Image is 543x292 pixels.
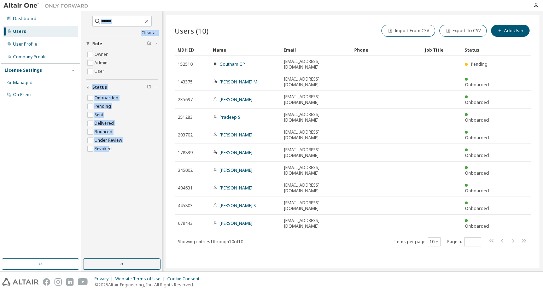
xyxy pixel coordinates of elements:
[167,276,204,282] div: Cookie Consent
[86,30,158,36] a: Clear all
[2,278,39,286] img: altair_logo.svg
[178,79,193,85] span: 143375
[147,84,151,90] span: Clear filter
[4,2,92,9] img: Altair One
[465,99,489,105] span: Onboarded
[284,94,348,105] span: [EMAIL_ADDRESS][DOMAIN_NAME]
[465,152,489,158] span: Onboarded
[220,220,252,226] a: [PERSON_NAME]
[178,221,193,226] span: 678443
[13,80,33,86] div: Managed
[465,223,489,229] span: Onboarded
[92,41,102,47] span: Role
[177,44,207,56] div: MDH ID
[178,239,243,245] span: Showing entries 1 through 10 of 10
[43,278,50,286] img: facebook.svg
[425,44,459,56] div: Job Title
[13,41,37,47] div: User Profile
[465,135,489,141] span: Onboarded
[178,115,193,120] span: 251283
[220,79,257,85] a: [PERSON_NAME] M
[220,114,240,120] a: Pradeep S
[178,132,193,138] span: 203702
[220,132,252,138] a: [PERSON_NAME]
[465,205,489,211] span: Onboarded
[284,44,349,56] div: Email
[220,61,245,67] a: Goutham GP
[94,94,120,102] label: Onboarded
[13,54,47,60] div: Company Profile
[447,237,481,246] span: Page n.
[439,25,487,37] button: Export To CSV
[78,278,88,286] img: youtube.svg
[178,97,193,103] span: 235697
[220,150,252,156] a: [PERSON_NAME]
[175,26,209,36] span: Users (10)
[213,44,278,56] div: Name
[284,59,348,70] span: [EMAIL_ADDRESS][DOMAIN_NAME]
[13,92,31,98] div: On Prem
[284,182,348,194] span: [EMAIL_ADDRESS][DOMAIN_NAME]
[354,44,419,56] div: Phone
[86,36,158,52] button: Role
[471,61,487,67] span: Pending
[284,165,348,176] span: [EMAIL_ADDRESS][DOMAIN_NAME]
[284,76,348,88] span: [EMAIL_ADDRESS][DOMAIN_NAME]
[115,276,167,282] div: Website Terms of Use
[94,59,109,67] label: Admin
[465,44,494,56] div: Status
[465,117,489,123] span: Onboarded
[491,25,530,37] button: Add User
[465,188,489,194] span: Onboarded
[94,67,106,76] label: User
[178,168,193,173] span: 345002
[284,200,348,211] span: [EMAIL_ADDRESS][DOMAIN_NAME]
[94,145,113,153] label: Revoked
[13,16,36,22] div: Dashboard
[94,282,204,288] p: © 2025 Altair Engineering, Inc. All Rights Reserved.
[381,25,435,37] button: Import From CSV
[178,185,193,191] span: 404631
[430,239,439,245] button: 10
[284,218,348,229] span: [EMAIL_ADDRESS][DOMAIN_NAME]
[178,150,193,156] span: 178839
[94,102,112,111] label: Pending
[394,237,441,246] span: Items per page
[94,136,123,145] label: Under Review
[147,41,151,47] span: Clear filter
[220,97,252,103] a: [PERSON_NAME]
[66,278,74,286] img: linkedin.svg
[284,129,348,141] span: [EMAIL_ADDRESS][DOMAIN_NAME]
[94,276,115,282] div: Privacy
[178,203,193,209] span: 445803
[86,80,158,95] button: Status
[94,128,114,136] label: Bounced
[178,62,193,67] span: 152510
[54,278,62,286] img: instagram.svg
[284,112,348,123] span: [EMAIL_ADDRESS][DOMAIN_NAME]
[5,68,42,73] div: License Settings
[465,82,489,88] span: Onboarded
[220,185,252,191] a: [PERSON_NAME]
[94,119,115,128] label: Delivered
[284,147,348,158] span: [EMAIL_ADDRESS][DOMAIN_NAME]
[13,29,26,34] div: Users
[94,111,105,119] label: Sent
[92,84,107,90] span: Status
[94,50,109,59] label: Owner
[465,170,489,176] span: Onboarded
[220,167,252,173] a: [PERSON_NAME]
[220,203,256,209] a: [PERSON_NAME] S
